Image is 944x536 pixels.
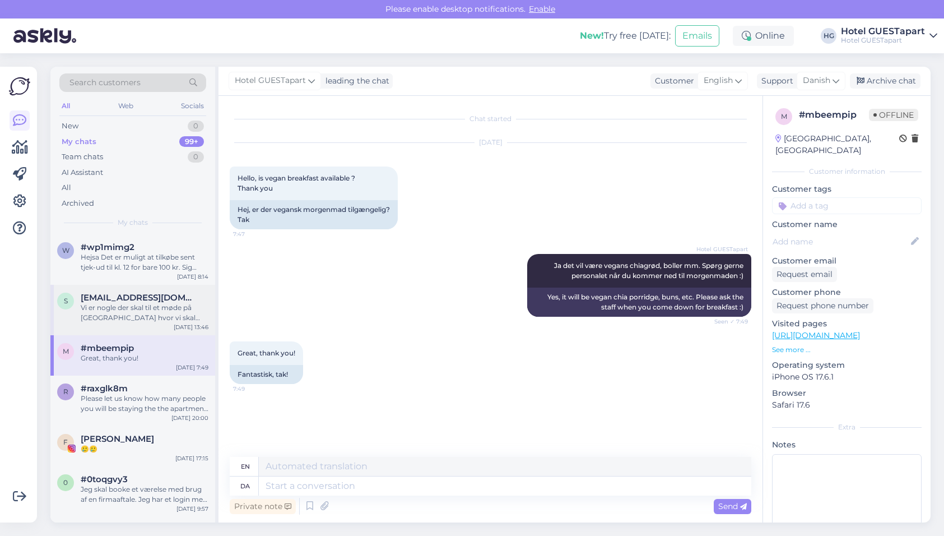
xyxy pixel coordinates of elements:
[188,151,204,163] div: 0
[188,121,204,132] div: 0
[772,298,873,313] div: Request phone number
[175,454,208,463] div: [DATE] 17:15
[772,255,922,267] p: Customer email
[62,151,103,163] div: Team chats
[526,4,559,14] span: Enable
[772,371,922,383] p: iPhone OS 17.6.1
[706,317,748,326] span: Seen ✓ 7:49
[230,114,751,124] div: Chat started
[81,293,197,303] span: sirihstrand81@gmail.com
[81,303,208,323] div: Vi er nogle der skal til et møde på [GEOGRAPHIC_DATA] hvor vi skal overnatte, og vi overvejer at ...
[81,394,208,414] div: Please let us know how many people you will be staying the the apartment when you know it. so we ...
[772,287,922,298] p: Customer phone
[81,444,208,454] div: 🥲🥲
[59,99,72,113] div: All
[799,108,869,122] div: # mbeempip
[235,75,306,87] span: Hotel GUESTapart
[62,136,96,147] div: My chats
[772,318,922,330] p: Visited pages
[821,28,836,44] div: HG
[62,167,103,178] div: AI Assistant
[781,112,787,121] span: m
[179,136,204,147] div: 99+
[238,349,295,357] span: Great, thank you!
[238,174,357,192] span: Hello, is vegan breakfast available ? Thank you
[240,477,250,496] div: da
[230,137,751,147] div: [DATE]
[118,218,148,228] span: My chats
[772,167,922,177] div: Customer information
[241,457,250,476] div: en
[772,330,860,340] a: [URL][DOMAIN_NAME]
[696,245,748,253] span: Hotel GUESTapart
[675,25,719,47] button: Emails
[9,76,30,97] img: Askly Logo
[233,385,275,393] span: 7:49
[775,133,899,156] div: [GEOGRAPHIC_DATA], [GEOGRAPHIC_DATA]
[174,323,208,331] div: [DATE] 13:46
[81,383,128,394] span: #raxglk8m
[850,73,920,89] div: Archive chat
[772,399,922,411] p: Safari 17.6
[81,242,134,252] span: #wp1mimg2
[62,121,78,132] div: New
[176,505,208,513] div: [DATE] 9:57
[650,75,694,87] div: Customer
[63,478,68,487] span: 0
[772,422,922,432] div: Extra
[554,261,745,280] span: Ja det vil være vegans chiagrød, boller mm. Spørg gerne personalet når du kommer ned til morgenma...
[580,30,604,41] b: New!
[230,499,296,514] div: Private note
[62,198,94,209] div: Archived
[233,230,275,238] span: 7:47
[772,267,837,282] div: Request email
[772,359,922,371] p: Operating system
[62,246,69,255] span: w
[81,343,134,353] span: #mbeempip
[718,501,747,511] span: Send
[116,99,136,113] div: Web
[803,75,830,87] span: Danish
[81,252,208,272] div: Hejsa Det er muligt at tilkøbe sent tjek-ud til kl. 12 for bare 100 kr. Sig endelig til hvis du ø...
[580,29,671,43] div: Try free [DATE]:
[176,363,208,372] div: [DATE] 7:49
[81,474,128,484] span: #0toqgvy3
[81,353,208,363] div: Great, thank you!
[841,36,925,45] div: Hotel GUESTapart
[772,387,922,399] p: Browser
[841,27,937,45] a: Hotel GUESTapartHotel GUESTapart
[321,75,389,87] div: leading the chat
[63,438,68,446] span: F
[81,484,208,505] div: Jeg skal booke et værelse med brug af en firmaaftale. Jeg har et login men jeg er i tvivl om, hvo...
[841,27,925,36] div: Hotel GUESTapart
[230,200,398,229] div: Hej, er der vegansk morgenmad tilgængelig? Tak
[772,183,922,195] p: Customer tags
[772,219,922,230] p: Customer name
[81,434,154,444] span: Frederikke Lyhne-Petersen
[64,297,68,305] span: s
[704,75,733,87] span: English
[177,272,208,281] div: [DATE] 8:14
[757,75,793,87] div: Support
[62,182,71,193] div: All
[772,197,922,214] input: Add a tag
[171,414,208,422] div: [DATE] 20:00
[63,347,69,355] span: m
[179,99,206,113] div: Socials
[527,288,751,317] div: Yes, it will be vegan chia porridge, buns, etc. Please ask the staff when you come down for break...
[772,439,922,451] p: Notes
[772,345,922,355] p: See more ...
[869,109,918,121] span: Offline
[733,26,794,46] div: Online
[230,365,303,384] div: Fantastisk, tak!
[773,235,909,248] input: Add name
[69,77,141,89] span: Search customers
[63,387,68,396] span: r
